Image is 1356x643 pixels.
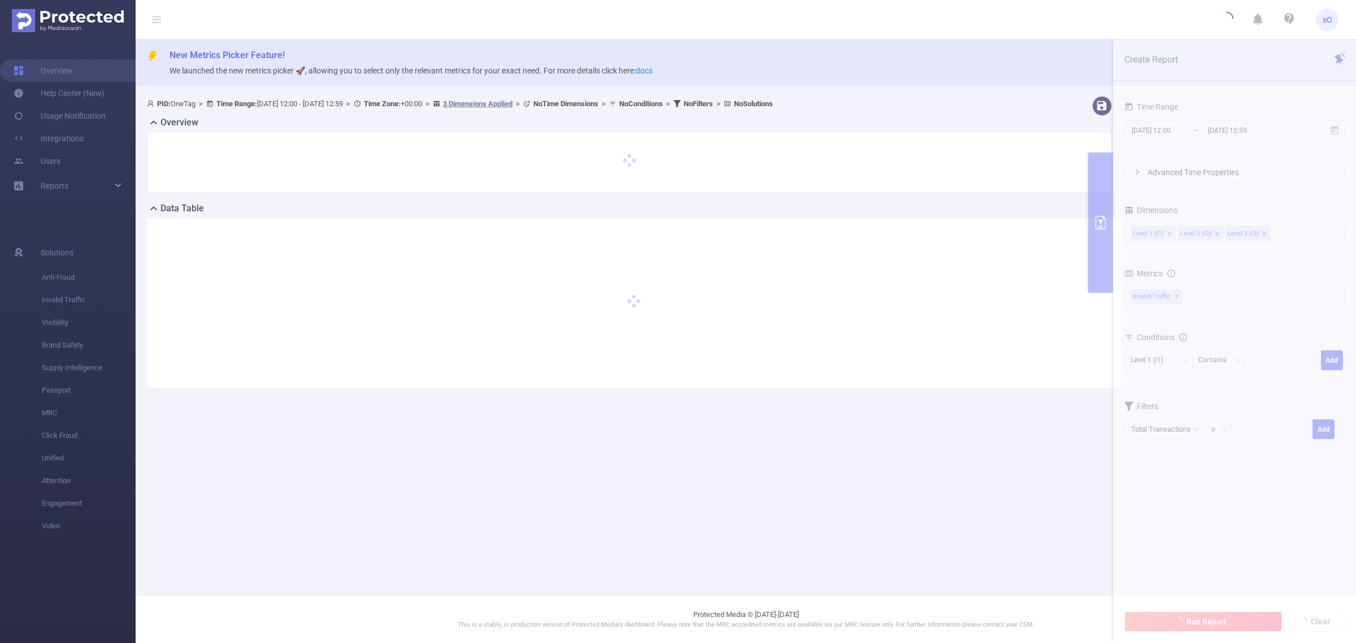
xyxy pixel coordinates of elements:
span: Visibility [42,311,136,334]
span: New Metrics Picker Feature! [169,50,285,60]
span: Video [42,515,136,537]
span: Invalid Traffic [42,289,136,311]
span: Engagement [42,492,136,515]
span: Click Fraud [42,424,136,447]
a: docs [636,66,653,75]
span: Attention [42,470,136,492]
span: Solutions [41,241,73,264]
span: > [663,99,673,108]
span: We launched the new metrics picker 🚀, allowing you to select only the relevant metrics for your e... [169,66,653,75]
i: icon: user [147,100,157,107]
footer: Protected Media © [DATE]-[DATE] [136,595,1356,643]
span: > [713,99,724,108]
span: > [343,99,354,108]
span: Unified [42,447,136,470]
b: Time Range: [216,99,257,108]
span: OneTag [DATE] 12:00 - [DATE] 12:59 +00:00 [147,99,773,108]
b: No Conditions [619,99,663,108]
span: Passport [42,379,136,402]
b: No Filters [684,99,713,108]
span: Reports [41,181,68,190]
span: MRC [42,402,136,424]
i: icon: thunderbolt [147,51,158,62]
a: Overview [14,59,73,82]
u: 3 Dimensions Applied [443,99,512,108]
a: Integrations [14,127,84,150]
b: Time Zone: [364,99,401,108]
a: Users [14,150,60,172]
i: icon: loading [1220,12,1233,28]
span: Anti-Fraud [42,266,136,289]
span: sO [1323,8,1332,31]
a: Reports [41,175,68,197]
button: icon: close [1339,49,1347,61]
p: This is a stable, in production version of Protected Media's dashboard. Please note that the MRC ... [164,620,1328,630]
span: > [598,99,609,108]
span: > [422,99,433,108]
span: > [195,99,206,108]
img: Protected Media [12,9,124,32]
b: No Solutions [734,99,773,108]
span: > [512,99,523,108]
b: PID: [157,99,171,108]
span: Brand Safety [42,334,136,357]
h2: Overview [160,116,198,129]
span: Supply Intelligence [42,357,136,379]
i: icon: close [1339,51,1347,59]
h2: Data Table [160,202,204,215]
a: Usage Notification [14,105,106,127]
b: No Time Dimensions [533,99,598,108]
a: Help Center (New) [14,82,105,105]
